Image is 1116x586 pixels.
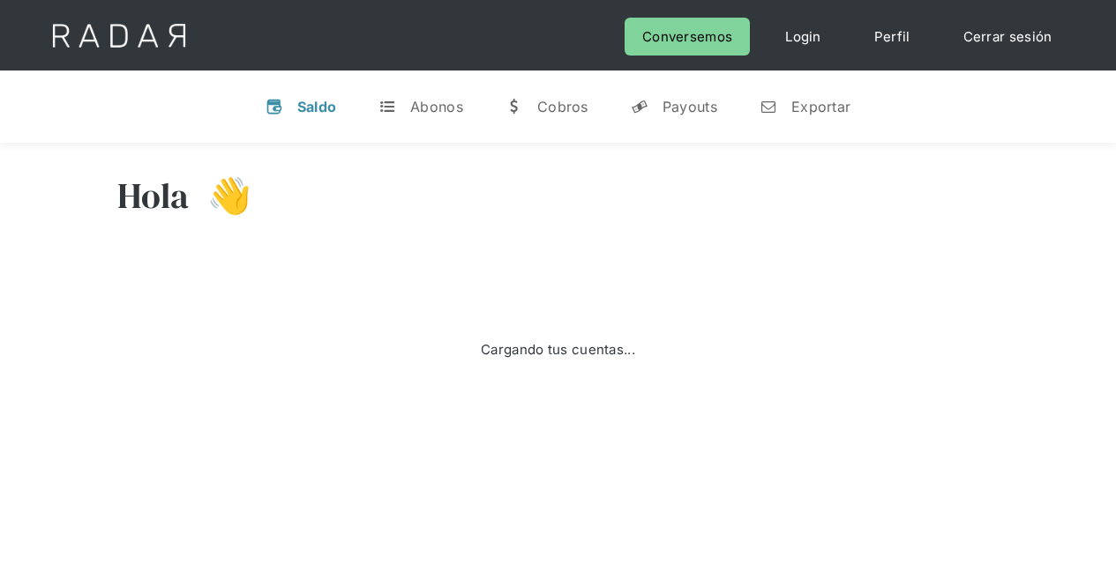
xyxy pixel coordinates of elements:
div: Saldo [297,98,337,115]
h3: 👋 [190,174,251,218]
div: Abonos [410,98,463,115]
div: n [760,98,777,115]
a: Login [768,18,839,56]
div: y [631,98,648,115]
div: Cargando tus cuentas... [481,338,635,361]
a: Cerrar sesión [946,18,1070,56]
div: Exportar [791,98,850,115]
a: Conversemos [625,18,750,56]
div: v [266,98,283,115]
div: Payouts [663,98,717,115]
div: Cobros [537,98,588,115]
div: w [506,98,523,115]
h3: Hola [117,174,190,218]
div: t [378,98,396,115]
a: Perfil [857,18,928,56]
